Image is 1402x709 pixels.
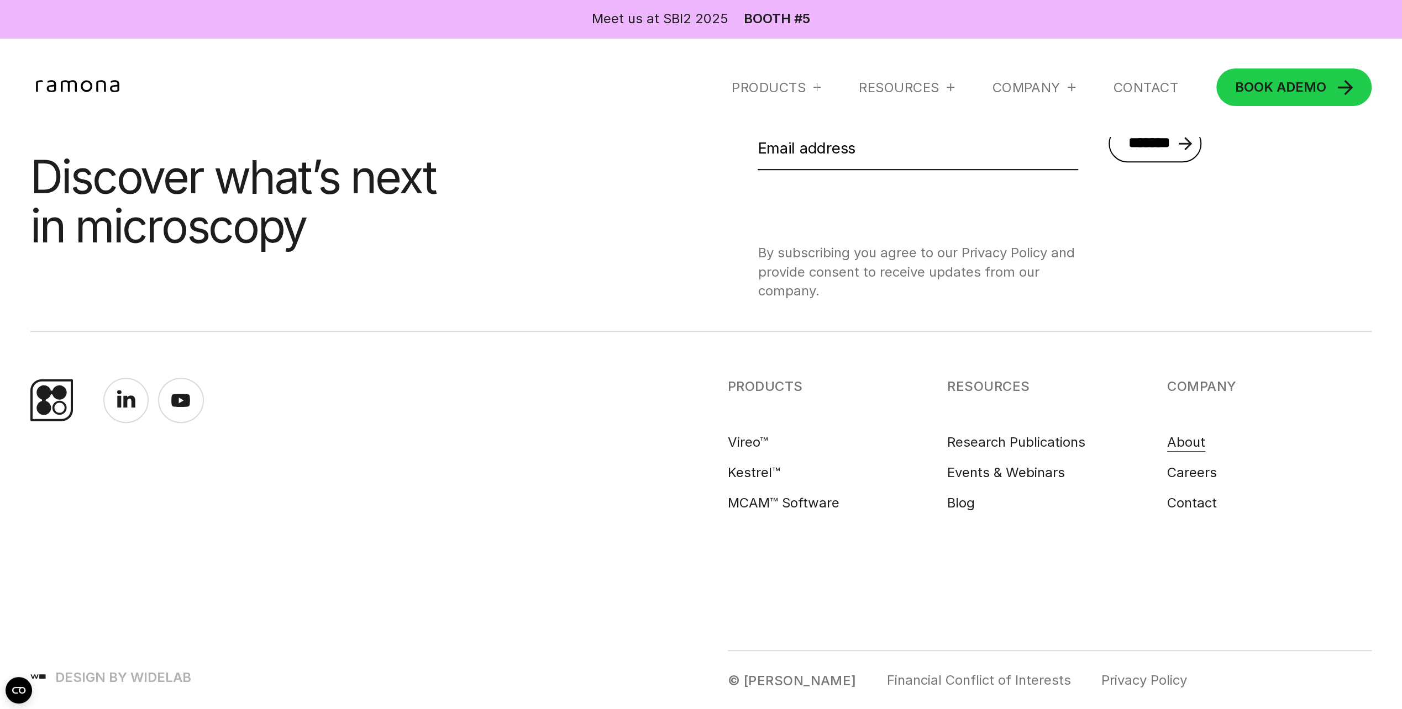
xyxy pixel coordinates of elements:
[1167,378,1372,395] div: Company
[1114,79,1178,96] a: Contact
[728,378,932,395] div: Products
[732,79,821,96] div: Products
[1167,463,1217,483] a: Careers
[859,79,939,96] div: RESOURCES
[758,186,926,229] iframe: reCAPTCHA
[1101,671,1186,690] a: Privacy Policy
[55,669,191,685] strong: design by wideLAB
[732,79,806,96] div: Products
[947,463,1065,483] a: Events & Webinars
[947,378,1152,395] div: resources
[30,152,466,251] h3: Discover what’s next in microscopy
[1216,68,1372,107] a: BOOK ADEMO
[728,495,839,511] a: MCAM™ Software
[947,433,1085,452] a: Research Publications
[947,494,975,513] a: Blog
[728,672,857,689] div: © [PERSON_NAME]
[992,79,1075,96] div: Company
[758,244,1078,301] div: By subscribing you agree to our Privacy Policy and provide consent to receive updates from our co...
[1235,79,1286,95] span: BOOK A
[992,79,1060,96] div: Company
[6,677,32,703] button: Open CMP widget
[728,125,1262,301] form: Newsletter form
[30,80,129,94] a: home
[1167,494,1217,513] a: Contact
[1235,81,1326,94] div: DEMO
[887,671,1071,690] a: Financial Conflict of Interests
[859,79,954,96] div: RESOURCES
[744,12,810,25] a: Booth #5
[30,650,191,682] a: design by wideLAB
[728,434,768,450] a: Vireo™
[728,464,780,480] a: Kestrel™
[592,9,728,29] div: Meet us at SBI2 2025
[1167,433,1205,452] a: About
